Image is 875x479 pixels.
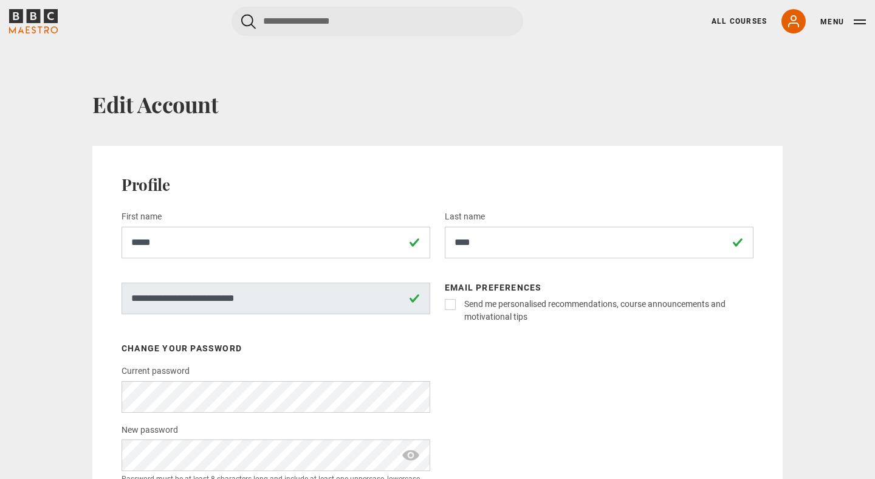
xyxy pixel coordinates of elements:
label: New password [122,423,178,438]
button: Toggle navigation [820,16,866,28]
h1: Edit Account [92,91,783,117]
a: All Courses [712,16,767,27]
button: Submit the search query [241,14,256,29]
label: Last name [445,210,485,224]
label: First name [122,210,162,224]
svg: BBC Maestro [9,9,58,33]
h3: Email preferences [445,283,753,293]
h3: Change your password [122,343,430,354]
h2: Profile [122,175,753,195]
label: Current password [122,364,190,379]
input: Search [232,7,523,36]
label: Send me personalised recommendations, course announcements and motivational tips [459,298,753,323]
span: show password [401,439,420,471]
